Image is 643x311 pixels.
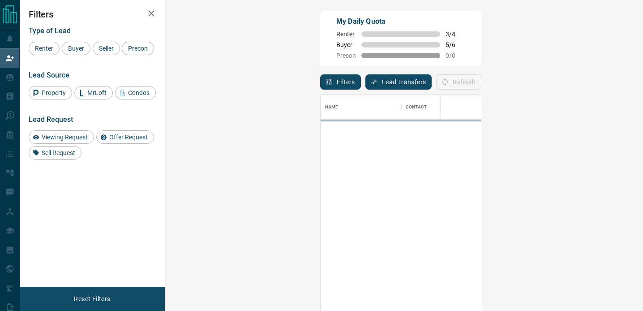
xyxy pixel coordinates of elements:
[62,42,90,55] div: Buyer
[93,42,120,55] div: Seller
[401,95,473,120] div: Contact
[29,130,94,144] div: Viewing Request
[39,134,91,141] span: Viewing Request
[29,9,156,20] h2: Filters
[446,41,465,48] span: 5 / 6
[29,146,81,160] div: Sell Request
[336,16,465,27] p: My Daily Quota
[96,130,154,144] div: Offer Request
[84,89,110,96] span: MrLoft
[29,26,71,35] span: Type of Lead
[446,30,465,38] span: 3 / 4
[336,52,356,59] span: Precon
[68,291,116,307] button: Reset Filters
[74,86,113,99] div: MrLoft
[446,52,465,59] span: 0 / 0
[115,86,156,99] div: Condos
[29,71,69,79] span: Lead Source
[122,42,154,55] div: Precon
[125,89,153,96] span: Condos
[365,74,432,90] button: Lead Transfers
[321,95,401,120] div: Name
[336,41,356,48] span: Buyer
[29,115,73,124] span: Lead Request
[125,45,151,52] span: Precon
[65,45,87,52] span: Buyer
[29,42,60,55] div: Renter
[39,149,78,156] span: Sell Request
[336,30,356,38] span: Renter
[320,74,361,90] button: Filters
[96,45,117,52] span: Seller
[39,89,69,96] span: Property
[406,95,427,120] div: Contact
[106,134,151,141] span: Offer Request
[32,45,56,52] span: Renter
[325,95,339,120] div: Name
[29,86,72,99] div: Property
